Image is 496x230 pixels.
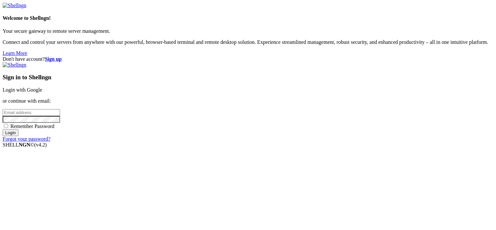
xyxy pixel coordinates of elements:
[3,74,493,81] h3: Sign in to Shellngn
[3,56,493,62] div: Don't have account?
[3,98,493,104] p: or continue with email:
[3,129,19,136] input: Login
[10,123,55,129] span: Remember Password
[3,87,42,93] a: Login with Google
[3,3,26,8] img: Shellngn
[3,50,27,56] a: Learn More
[3,28,493,34] p: Your secure gateway to remote server management.
[3,136,50,142] a: Forgot your password?
[3,142,47,147] span: SHELL ©
[19,142,31,147] b: NGN
[34,142,47,147] span: 4.2.0
[3,62,26,68] img: Shellngn
[3,109,60,116] input: Email address
[4,124,8,128] input: Remember Password
[3,39,493,45] p: Connect and control your servers from anywhere with our powerful, browser-based terminal and remo...
[3,15,493,21] h4: Welcome to Shellngn!
[45,56,62,62] a: Sign up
